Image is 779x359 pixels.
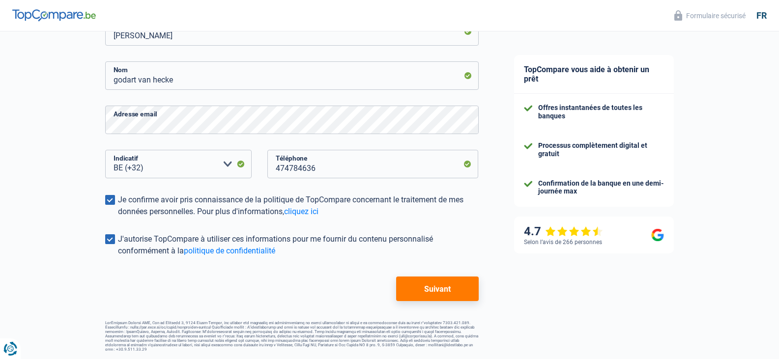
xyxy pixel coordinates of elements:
div: TopCompare vous aide à obtenir un prêt [514,55,674,94]
div: Offres instantanées de toutes les banques [538,104,664,120]
div: Confirmation de la banque en une demi-journée max [538,179,664,196]
div: J'autorise TopCompare à utiliser ces informations pour me fournir du contenu personnalisé conform... [118,233,479,257]
div: Selon l’avis de 266 personnes [524,239,602,246]
div: Je confirme avoir pris connaissance de la politique de TopCompare concernant le traitement de mes... [118,194,479,218]
a: cliquez ici [284,207,318,216]
button: Formulaire sécurisé [668,7,751,24]
a: politique de confidentialité [184,246,275,255]
input: 401020304 [267,150,479,178]
div: Processus complètement digital et gratuit [538,141,664,158]
div: 4.7 [524,224,603,239]
footer: LorEmipsum Dolorsi AME, Con ad Elitsedd 3, 9124 Eiusm-Tempor, inc utlabor etd magnaaliq eni admin... [105,321,479,352]
button: Suivant [396,276,478,301]
img: TopCompare Logo [12,9,96,21]
div: fr [756,10,767,21]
